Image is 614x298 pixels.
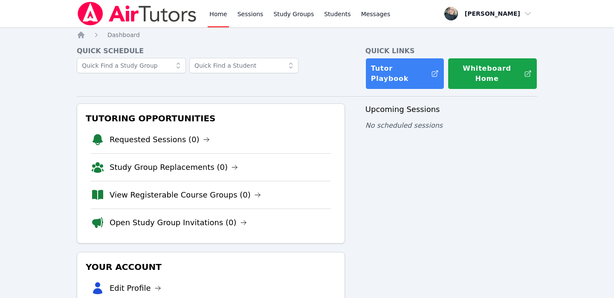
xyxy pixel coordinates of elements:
a: Edit Profile [110,282,161,294]
span: Dashboard [107,32,140,38]
input: Quick Find a Student [189,58,298,73]
nav: Breadcrumb [77,31,537,39]
span: No scheduled sessions [365,121,443,129]
a: View Registerable Course Groups (0) [110,189,261,201]
h4: Quick Schedule [77,46,345,56]
a: Study Group Replacements (0) [110,161,238,173]
button: Whiteboard Home [448,58,537,89]
h3: Tutoring Opportunities [84,111,338,126]
a: Tutor Playbook [365,58,444,89]
a: Requested Sessions (0) [110,134,210,146]
h3: Upcoming Sessions [365,103,537,115]
a: Open Study Group Invitations (0) [110,217,247,229]
h3: Your Account [84,259,338,275]
input: Quick Find a Study Group [77,58,186,73]
img: Air Tutors [77,2,197,26]
h4: Quick Links [365,46,537,56]
span: Messages [361,10,391,18]
a: Dashboard [107,31,140,39]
